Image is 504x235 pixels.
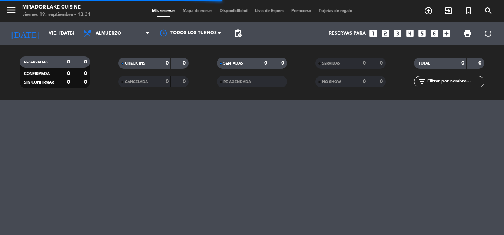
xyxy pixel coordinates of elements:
[223,62,243,65] span: SENTADAS
[322,80,341,84] span: NO SHOW
[166,79,169,84] strong: 0
[484,29,493,38] i: power_settings_new
[148,9,179,13] span: Mis reservas
[363,61,366,66] strong: 0
[478,61,483,66] strong: 0
[96,31,121,36] span: Almuerzo
[368,29,378,38] i: looks_one
[6,25,45,42] i: [DATE]
[22,11,91,19] div: viernes 19. septiembre - 13:31
[179,9,216,13] span: Mapa de mesas
[363,79,366,84] strong: 0
[424,6,433,15] i: add_circle_outline
[24,61,48,64] span: RESERVADAS
[444,6,453,15] i: exit_to_app
[67,59,70,65] strong: 0
[24,72,50,76] span: CONFIRMADA
[84,71,89,76] strong: 0
[84,79,89,85] strong: 0
[183,79,187,84] strong: 0
[22,4,91,11] div: Mirador Lake Cuisine
[67,71,70,76] strong: 0
[233,29,242,38] span: pending_actions
[166,61,169,66] strong: 0
[442,29,451,38] i: add_box
[67,79,70,85] strong: 0
[405,29,415,38] i: looks_4
[84,59,89,65] strong: 0
[69,29,78,38] i: arrow_drop_down
[380,61,384,66] strong: 0
[6,4,17,18] button: menu
[251,9,288,13] span: Lista de Espera
[417,29,427,38] i: looks_5
[418,62,430,65] span: TOTAL
[281,61,286,66] strong: 0
[223,80,251,84] span: RE AGENDADA
[183,61,187,66] strong: 0
[463,29,472,38] span: print
[264,61,267,66] strong: 0
[427,78,484,86] input: Filtrar por nombre...
[125,62,145,65] span: CHECK INS
[478,22,498,45] div: LOG OUT
[461,61,464,66] strong: 0
[322,62,340,65] span: SERVIDAS
[216,9,251,13] span: Disponibilidad
[24,81,54,84] span: SIN CONFIRMAR
[315,9,356,13] span: Tarjetas de regalo
[464,6,473,15] i: turned_in_not
[380,79,384,84] strong: 0
[6,4,17,16] i: menu
[418,77,427,86] i: filter_list
[329,31,366,36] span: Reservas para
[393,29,402,38] i: looks_3
[125,80,148,84] span: CANCELADA
[430,29,439,38] i: looks_6
[288,9,315,13] span: Pre-acceso
[484,6,493,15] i: search
[381,29,390,38] i: looks_two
